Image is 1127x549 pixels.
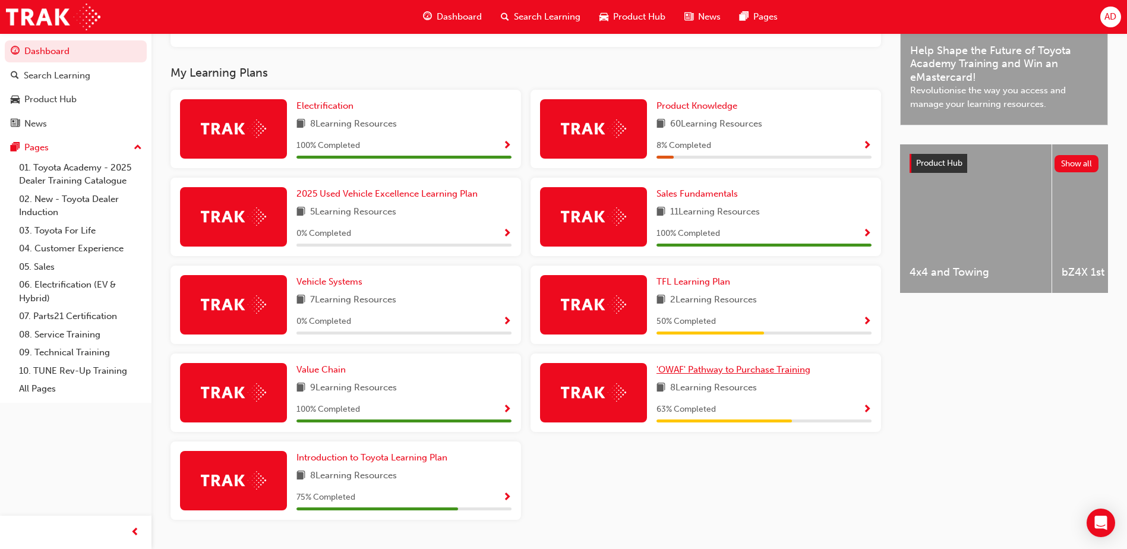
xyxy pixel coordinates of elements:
a: Dashboard [5,40,147,62]
div: Product Hub [24,93,77,106]
span: 100 % Completed [296,139,360,153]
a: 07. Parts21 Certification [14,307,147,326]
a: search-iconSearch Learning [491,5,590,29]
a: Electrification [296,99,358,113]
button: Show Progress [503,490,512,505]
button: DashboardSearch LearningProduct HubNews [5,38,147,137]
button: Show Progress [863,402,872,417]
span: Sales Fundamentals [656,188,738,199]
span: book-icon [656,117,665,132]
span: 11 Learning Resources [670,205,760,220]
span: pages-icon [740,10,749,24]
a: pages-iconPages [730,5,787,29]
img: Trak [201,295,266,314]
span: 50 % Completed [656,315,716,329]
img: Trak [561,119,626,138]
a: Product HubShow all [910,154,1098,173]
span: book-icon [656,381,665,396]
span: TFL Learning Plan [656,276,730,287]
span: Electrification [296,100,353,111]
span: news-icon [684,10,693,24]
img: Trak [201,471,266,490]
span: Show Progress [503,141,512,152]
span: News [698,10,721,24]
button: Show Progress [503,226,512,241]
span: book-icon [296,469,305,484]
button: Show Progress [503,314,512,329]
button: Show Progress [863,314,872,329]
span: guage-icon [423,10,432,24]
span: 5 Learning Resources [310,205,396,220]
button: Show Progress [863,226,872,241]
button: Show Progress [503,402,512,417]
span: book-icon [656,293,665,308]
img: Trak [561,295,626,314]
span: book-icon [296,381,305,396]
a: Value Chain [296,363,351,377]
a: 10. TUNE Rev-Up Training [14,362,147,380]
span: Show Progress [863,229,872,239]
div: Pages [24,141,49,154]
a: Search Learning [5,65,147,87]
img: Trak [201,119,266,138]
span: car-icon [11,94,20,105]
span: Product Hub [613,10,665,24]
span: guage-icon [11,46,20,57]
span: Show Progress [503,229,512,239]
span: Show Progress [503,405,512,415]
a: Product Knowledge [656,99,742,113]
a: 'OWAF' Pathway to Purchase Training [656,363,815,377]
span: Dashboard [437,10,482,24]
span: 8 Learning Resources [310,469,397,484]
span: book-icon [296,293,305,308]
div: News [24,117,47,131]
span: Show Progress [863,405,872,415]
img: Trak [561,383,626,402]
span: Vehicle Systems [296,276,362,287]
span: Show Progress [863,317,872,327]
span: Search Learning [514,10,580,24]
span: Introduction to Toyota Learning Plan [296,452,447,463]
span: 'OWAF' Pathway to Purchase Training [656,364,810,375]
span: 75 % Completed [296,491,355,504]
h3: My Learning Plans [171,66,881,80]
a: 4x4 and Towing [900,144,1052,293]
span: 8 % Completed [656,139,711,153]
a: 05. Sales [14,258,147,276]
a: 04. Customer Experience [14,239,147,258]
span: 9 Learning Resources [310,381,397,396]
a: Introduction to Toyota Learning Plan [296,451,452,465]
span: 0 % Completed [296,315,351,329]
img: Trak [6,4,100,30]
span: 63 % Completed [656,403,716,417]
a: 08. Service Training [14,326,147,344]
span: Pages [753,10,778,24]
span: Show Progress [503,317,512,327]
a: 06. Electrification (EV & Hybrid) [14,276,147,307]
a: car-iconProduct Hub [590,5,675,29]
a: 03. Toyota For Life [14,222,147,240]
span: 100 % Completed [656,227,720,241]
a: 2025 Used Vehicle Excellence Learning Plan [296,187,482,201]
button: Show all [1055,155,1099,172]
a: news-iconNews [675,5,730,29]
span: 4x4 and Towing [910,266,1042,279]
a: 09. Technical Training [14,343,147,362]
span: Show Progress [863,141,872,152]
a: 01. Toyota Academy - 2025 Dealer Training Catalogue [14,159,147,190]
img: Trak [201,383,266,402]
span: Show Progress [503,493,512,503]
span: AD [1104,10,1116,24]
div: Search Learning [24,69,90,83]
button: Show Progress [863,138,872,153]
span: 60 Learning Resources [670,117,762,132]
button: Pages [5,137,147,159]
span: 100 % Completed [296,403,360,417]
a: Product Hub [5,89,147,111]
span: Product Hub [916,158,962,168]
span: Revolutionise the way you access and manage your learning resources. [910,84,1098,111]
a: guage-iconDashboard [413,5,491,29]
span: 8 Learning Resources [670,381,757,396]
